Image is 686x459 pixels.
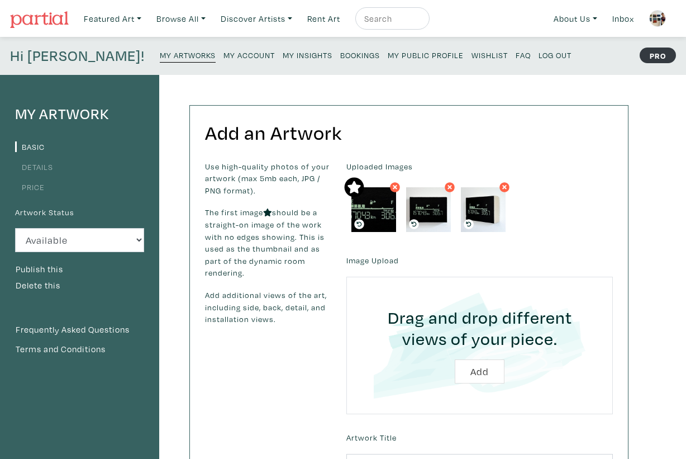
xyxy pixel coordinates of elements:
a: Inbox [607,7,639,30]
a: FAQ [516,47,531,62]
a: My Public Profile [388,47,464,62]
p: Add additional views of the art, including side, back, detail, and installation views. [205,289,330,325]
small: Bookings [340,50,380,60]
h4: Hi [PERSON_NAME]! [10,47,145,65]
a: Terms and Conditions [15,342,144,357]
a: Basic [15,141,45,152]
input: Search [363,12,419,26]
a: Frequently Asked Questions [15,323,144,337]
small: My Public Profile [388,50,464,60]
a: Featured Art [79,7,146,30]
a: Rent Art [302,7,345,30]
a: My Account [223,47,275,62]
a: Bookings [340,47,380,62]
label: Uploaded Images [346,160,613,173]
p: The first image should be a straight-on image of the work with no edges showing. This is used as ... [205,206,330,279]
img: phpThumb.php [351,187,396,232]
a: My Artworks [160,47,216,63]
small: FAQ [516,50,531,60]
h4: My Artwork [15,105,144,123]
a: Details [15,162,53,172]
button: Publish this [15,262,64,277]
button: Delete this [15,278,61,293]
a: Discover Artists [216,7,297,30]
small: My Artworks [160,50,216,60]
a: Browse All [151,7,211,30]
a: Price [15,182,45,192]
small: My Insights [283,50,332,60]
label: Image Upload [346,254,399,267]
a: My Insights [283,47,332,62]
p: Use high-quality photos of your artwork (max 5mb each, JPG / PNG format). [205,160,330,197]
img: phpThumb.php [461,187,506,232]
label: Artwork Status [15,206,74,219]
strong: PRO [640,48,676,63]
small: Wishlist [471,50,508,60]
img: phpThumb.php [406,187,451,232]
img: phpThumb.php [649,10,666,27]
label: Artwork Title [346,432,397,444]
small: My Account [223,50,275,60]
a: About Us [549,7,602,30]
h2: Add an Artwork [205,121,613,145]
a: Wishlist [471,47,508,62]
small: Log Out [539,50,571,60]
a: Log Out [539,47,571,62]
